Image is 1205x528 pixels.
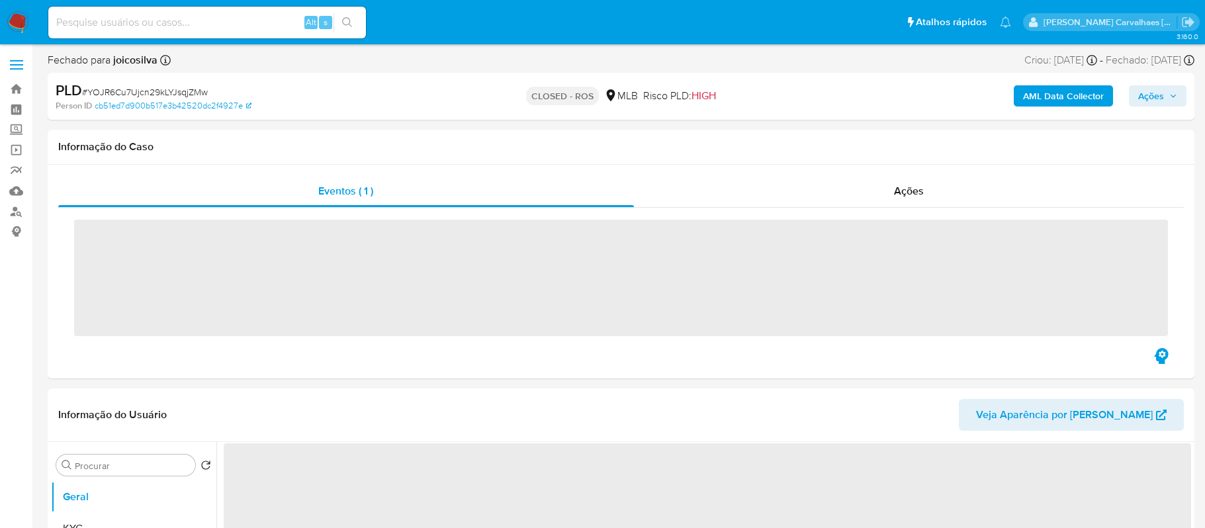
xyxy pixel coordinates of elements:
span: Atalhos rápidos [916,15,987,29]
p: CLOSED - ROS [526,87,599,105]
input: Procurar [75,460,190,472]
h1: Informação do Usuário [58,408,167,421]
span: s [324,16,328,28]
div: Criou: [DATE] [1024,53,1097,67]
b: PLD [56,79,82,101]
span: - [1100,53,1103,67]
b: joicosilva [111,52,157,67]
a: cb51ed7d900b517e3b42520dc2f4927e [95,100,251,112]
input: Pesquise usuários ou casos... [48,14,366,31]
button: Procurar [62,460,72,470]
button: Retornar ao pedido padrão [201,460,211,474]
h1: Informação do Caso [58,140,1184,154]
span: Fechado para [48,53,157,67]
span: Ações [894,183,924,198]
p: sara.carvalhaes@mercadopago.com.br [1044,16,1177,28]
div: Fechado: [DATE] [1106,53,1194,67]
b: AML Data Collector [1023,85,1104,107]
span: Eventos ( 1 ) [318,183,373,198]
div: MLB [604,89,638,103]
span: Risco PLD: [643,89,716,103]
a: Sair [1181,15,1195,29]
a: Notificações [1000,17,1011,28]
button: Geral [51,481,216,513]
span: Ações [1138,85,1164,107]
span: # YOJR6Cu7Ujcn29kLYJsqjZMw [82,85,208,99]
b: Person ID [56,100,92,112]
span: ‌ [74,220,1168,336]
button: Veja Aparência por [PERSON_NAME] [959,399,1184,431]
button: Ações [1129,85,1186,107]
button: search-icon [334,13,361,32]
span: HIGH [692,88,716,103]
button: AML Data Collector [1014,85,1113,107]
span: Veja Aparência por [PERSON_NAME] [976,399,1153,431]
span: Alt [306,16,316,28]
